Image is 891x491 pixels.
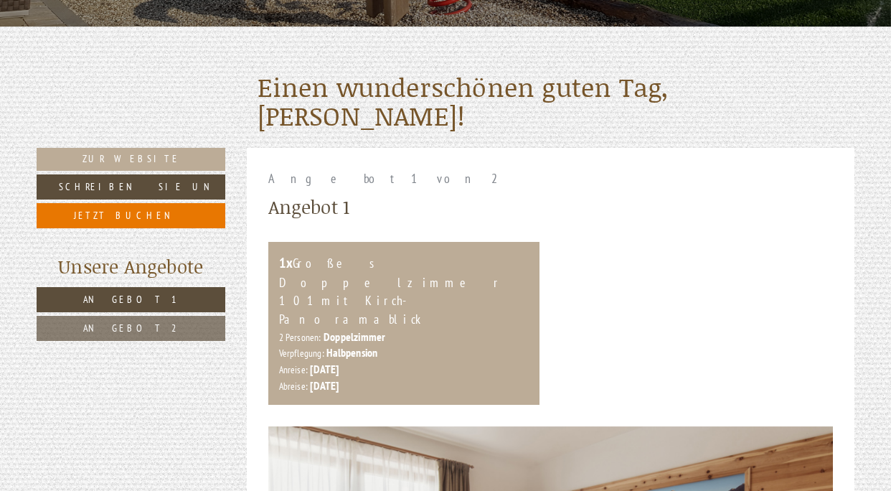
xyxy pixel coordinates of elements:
a: Zur Website [37,148,225,171]
div: Großes Doppelzimmer 101mit Kirch- Panoramablick [279,253,529,329]
span: Angebot 1 von 2 [268,170,506,187]
b: Halbpension [326,345,377,360]
div: Unsere Angebote [37,253,225,280]
small: Verpflegung: [279,347,324,360]
span: Angebot 2 [83,322,179,335]
a: Schreiben Sie uns [37,174,225,200]
small: 2 Personen: [279,331,321,344]
small: Abreise: [279,380,308,393]
b: 1x [279,253,293,272]
small: Anreise: [279,363,308,376]
b: [DATE] [310,362,339,376]
b: Doppelzimmer [324,329,385,344]
h1: Einen wunderschönen guten Tag, [PERSON_NAME]! [258,73,844,130]
div: Angebot 1 [268,194,350,220]
span: Angebot 1 [83,293,179,306]
b: [DATE] [310,378,339,393]
a: Jetzt buchen [37,203,225,228]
